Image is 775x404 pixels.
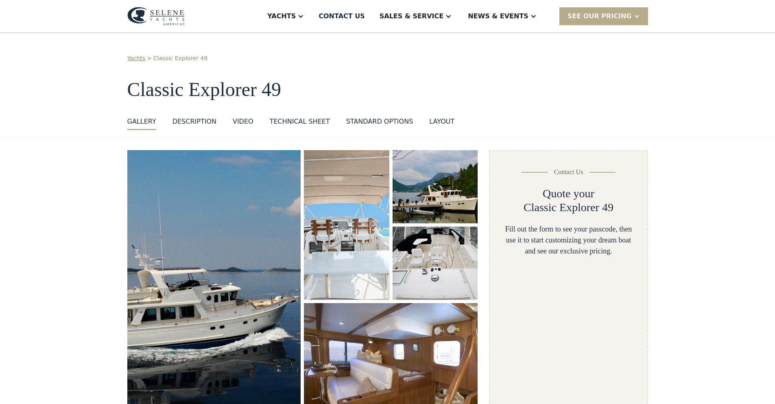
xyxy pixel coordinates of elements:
h1: Classic Explorer 49 [127,79,648,100]
div: DESCRIPTION [172,117,216,127]
a: DESCRIPTION [172,117,216,130]
a: Technical sheet [270,117,330,130]
div: SEE Our Pricing [559,7,648,25]
div: standard options [346,117,413,127]
div: > [147,54,152,63]
div: Sales & Service [380,11,443,21]
img: logo [127,7,185,26]
div: layout [429,117,454,127]
a: open lightbox [393,150,478,223]
div: Contact Us [554,167,583,177]
a: Yachts [127,54,146,63]
div: Fill out the form to see your passcode, then use it to start customizing your dream boat and see ... [503,224,634,257]
div: News & EVENTS [468,11,528,21]
div: Technical sheet [270,117,330,127]
img: 50 foot motor yacht [393,150,478,223]
a: open lightbox [304,150,389,300]
div: Yachts [267,11,296,21]
a: GALLERY [127,117,156,130]
a: Classic Explorer 49 [153,54,207,63]
h2: Quote your [543,187,594,201]
div: GALLERY [127,117,156,127]
a: layout [429,117,454,130]
a: standard options [346,117,413,130]
a: VIDEO [233,117,253,130]
div: VIDEO [233,117,253,127]
a: open lightbox [393,227,478,300]
div: SEE Our Pricing [568,11,632,21]
div: Contact US [319,11,365,21]
img: 50 foot motor yacht [393,227,478,300]
h2: Classic Explorer 49 [524,201,613,214]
